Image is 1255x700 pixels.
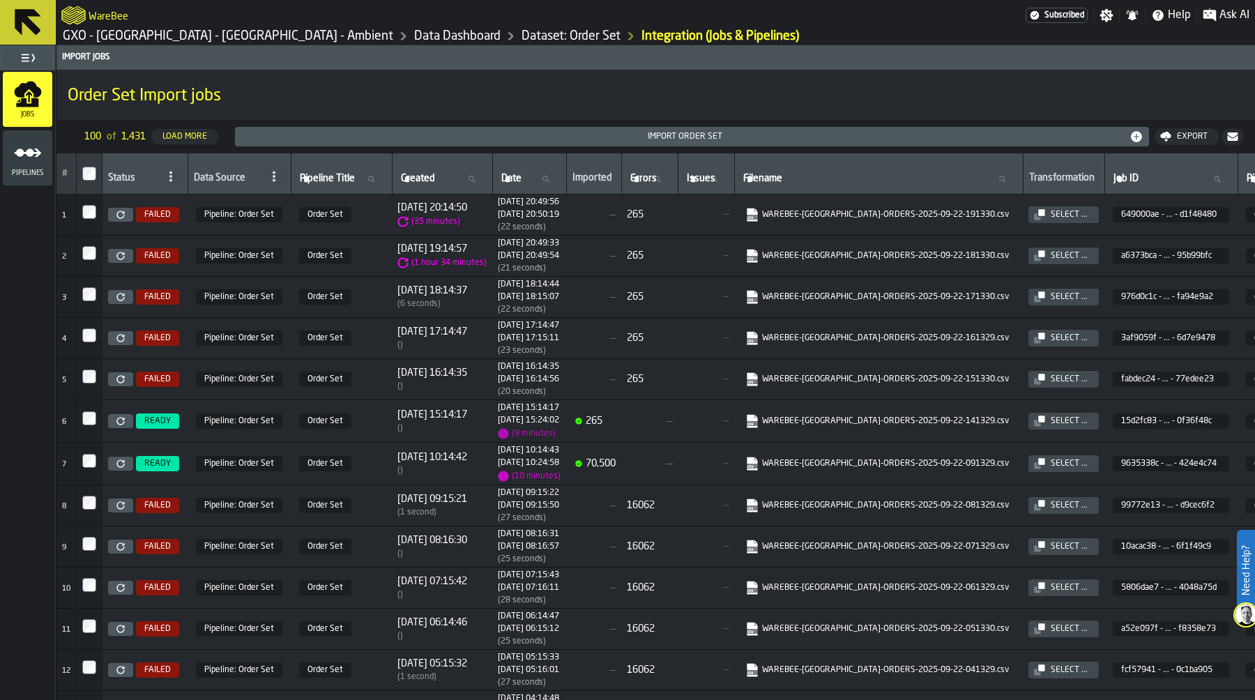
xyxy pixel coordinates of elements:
span: — [572,291,616,303]
div: Time between creation and start (import delay / Re-Import) [397,508,467,517]
span: 100 [84,131,101,142]
button: button-Select ... [1028,579,1099,596]
span: 3af9059f-8448-4581-88ce-af2e6d7e9478 [1113,330,1229,346]
span: — [572,374,616,385]
span: a6373bca - ... - 95b99bfc [1121,251,1218,261]
a: link-to-/wh/i/13343424-4c2a-47dd-ab50-dc82738e5e2d/data/orders/ [522,29,621,44]
div: Started at 1758561284912 [498,280,559,289]
span: fabdec24-bd6a-4218-9cc7-0d2777edee23 [1113,372,1229,387]
span: WAREBEE-ICELAND_LIVINGSTON-ORDERS-2025-09-22-081329.csv [743,496,1014,515]
div: Import Order Set [241,132,1129,142]
div: Started at 1758554075673 [498,362,559,372]
span: e950c8d2-2e7b-41b4-b10c-c51b103c459c [196,289,282,305]
a: link-to-/wh/i/13343424-4c2a-47dd-ab50-dc82738e5e2d [63,29,393,44]
span: WAREBEE-ICELAND_LIVINGSTON-ORDERS-2025-09-22-191330.csv [743,205,1014,225]
div: Import duration (start to completion) [498,471,561,482]
span: 976d0c1c - ... - fa94e9a2 [1121,292,1218,302]
a: FAILED [133,662,182,678]
div: Started at 1758550457847 [498,403,559,413]
input: label [684,170,729,188]
button: button-Select ... [1028,413,1099,429]
input: InputCheckbox-label-react-aria6771870363-:rf1: [82,660,96,674]
span: 6 [62,418,66,426]
span: FAILED [144,251,171,261]
input: label [398,170,487,188]
span: [DATE] 16:14:35 [397,367,467,379]
span: — [627,416,672,427]
a: FAILED [133,580,182,595]
input: InputCheckbox-label-react-aria6771870363-:rer: [82,411,96,425]
button: button-Select ... [1028,330,1099,347]
span: 9635338c - ... - 424e4c74 [1121,459,1218,469]
a: FAILED [133,621,182,637]
div: Time between creation and start (import delay / Re-Import) [397,216,467,227]
span: a52e097f-4d32-4ca1-80fb-0d50f8358e73 [1113,621,1229,637]
label: InputCheckbox-label-react-aria6771870363-:req: [82,370,96,383]
span: WAREBEE-ICELAND_LIVINGSTON-ORDERS-2025-09-22-151330.csv [743,370,1014,389]
span: 3 [62,294,66,302]
span: of [107,131,116,142]
div: 265 [627,374,672,385]
div: Select ... [1045,583,1093,593]
div: Started at 1758518087569 [498,611,559,621]
span: [DATE] 17:14:47 [397,326,467,337]
span: Order Set [299,248,351,264]
span: FAILED [144,624,171,634]
span: — [683,583,729,593]
button: button-Load More [151,129,218,144]
button: button-Select ... [1028,497,1099,514]
a: FAILED [133,248,182,264]
span: label [1113,173,1139,184]
span: 11 [62,626,70,634]
span: label [501,173,522,184]
span: label [300,173,355,184]
div: Completed at 1758521771806 [498,583,559,593]
input: InputCheckbox-label-react-aria6771870363-:rep: [82,328,96,342]
span: Order Set [299,372,351,387]
span: — [683,251,729,261]
span: READY [144,459,171,469]
span: label [630,173,657,184]
a: FAILED [133,539,182,554]
span: Order Set Import jobs [68,85,221,107]
span: label [401,173,435,184]
label: Need Help? [1238,531,1254,609]
div: ButtonLoadMore-Load More-Prev-First-Last [73,125,229,148]
div: Completed at 1758570619500 [498,210,559,220]
span: e950c8d2-2e7b-41b4-b10c-c51b103c459c [196,662,282,678]
div: Select ... [1045,251,1093,261]
div: Import duration (start to completion) [498,513,559,523]
label: InputCheckbox-label-react-aria6771870363-:reu: [82,537,96,551]
div: Time between creation and start (import delay / Re-Import) [397,423,467,433]
input: InputCheckbox-label-react-aria6771870363-:ret: [82,496,96,510]
div: Status [108,172,157,186]
div: 265 [627,333,672,344]
div: Integration (Jobs & Pipelines) [641,29,799,44]
span: Order Set [299,207,351,222]
button: button- [1222,128,1244,145]
span: 5 [62,376,66,384]
span: WAREBEE-ICELAND_LIVINGSTON-ORDERS-2025-09-22-091329.csv [743,454,1014,473]
li: menu Jobs [3,72,52,128]
span: Order Set [299,456,351,471]
div: Select ... [1045,374,1093,384]
div: Time between creation and start (import delay / Re-Import) [397,257,487,268]
a: READY [133,413,182,429]
a: link-to-https://s3.eu-west-1.amazonaws.com/import.app.warebee.com/9635338c-b344-4156-a163-6641424... [745,457,1009,471]
span: — [683,210,729,220]
a: link-to-https://s3.eu-west-1.amazonaws.com/import.app.warebee.com/a6373bca-c6f0-4579-aff6-414d95b... [745,249,1009,263]
div: Started at 1758557687891 [498,321,559,330]
span: — [683,501,729,510]
div: 16062 [627,500,672,511]
div: Started at 1758532483528 [498,446,561,455]
label: InputCheckbox-label-react-aria6771870363-:reo: [82,287,96,301]
span: 9 [62,544,66,551]
input: InputCheckbox-label-react-aria6771870363-:reb: [82,167,96,181]
label: InputCheckbox-label-react-aria6771870363-:res: [82,454,96,468]
a: link-to-https://s3.eu-west-1.amazonaws.com/import.app.warebee.com/3af9059f-8448-4581-88ce-af2e6d7... [745,331,1009,345]
span: a52e097f - ... - f8358e73 [1121,624,1218,634]
span: 2 [62,253,66,261]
